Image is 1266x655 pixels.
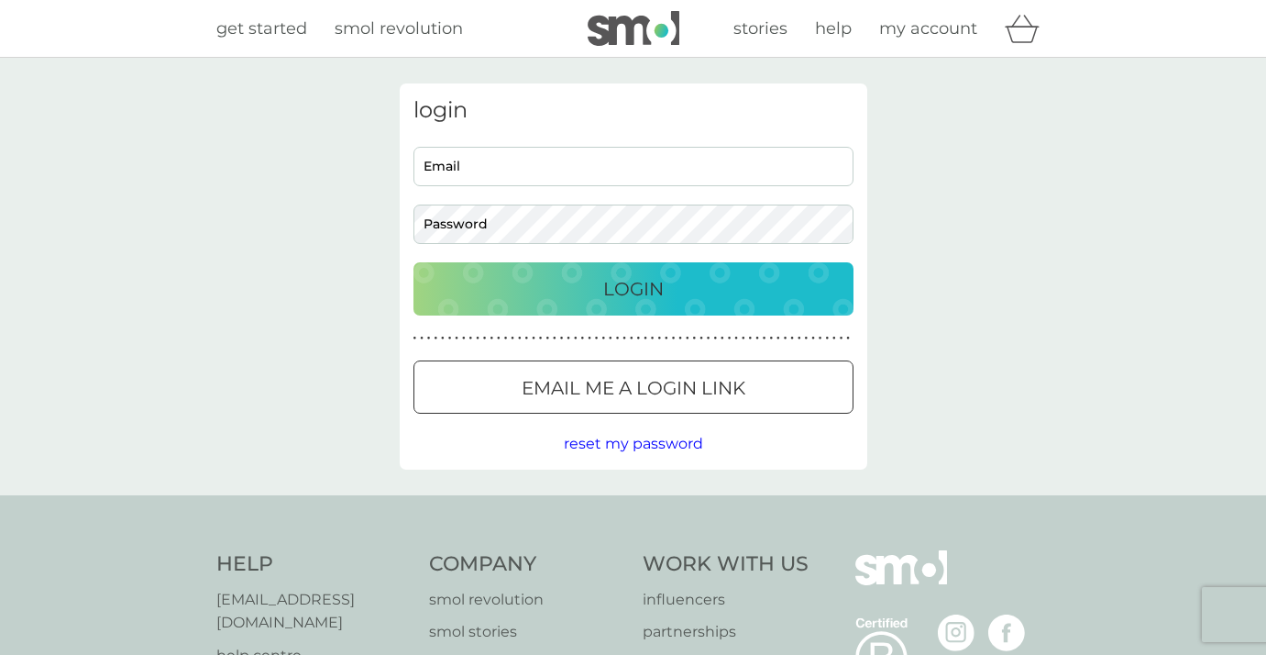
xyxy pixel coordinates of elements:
p: ● [728,334,732,343]
img: smol [855,550,947,613]
p: ● [616,334,620,343]
a: smol stories [429,620,624,644]
p: ● [672,334,676,343]
p: ● [832,334,836,343]
a: smol revolution [429,588,624,612]
p: ● [476,334,479,343]
p: ● [574,334,578,343]
p: ● [601,334,605,343]
p: ● [567,334,570,343]
span: help [815,18,852,39]
a: stories [733,16,787,42]
a: smol revolution [335,16,463,42]
p: ● [532,334,535,343]
img: smol [588,11,679,46]
p: ● [469,334,473,343]
a: influencers [643,588,809,612]
p: ● [784,334,787,343]
span: my account [879,18,977,39]
span: stories [733,18,787,39]
p: ● [545,334,549,343]
p: ● [462,334,466,343]
p: ● [483,334,487,343]
p: ● [581,334,585,343]
p: ● [511,334,514,343]
p: ● [769,334,773,343]
p: ● [420,334,424,343]
p: ● [805,334,809,343]
p: ● [518,334,522,343]
p: ● [846,334,850,343]
p: ● [665,334,668,343]
p: ● [637,334,641,343]
p: ● [790,334,794,343]
a: help [815,16,852,42]
p: ● [798,334,801,343]
p: ● [686,334,689,343]
p: ● [707,334,710,343]
h4: Company [429,550,624,579]
p: ● [755,334,759,343]
p: ● [721,334,724,343]
p: ● [699,334,703,343]
img: visit the smol Instagram page [938,615,974,651]
span: smol revolution [335,18,463,39]
p: Email me a login link [522,373,745,403]
a: partnerships [643,620,809,644]
button: Email me a login link [413,361,853,414]
p: ● [441,334,445,343]
p: ● [560,334,564,343]
span: get started [216,18,307,39]
a: [EMAIL_ADDRESS][DOMAIN_NAME] [216,588,412,635]
p: ● [776,334,780,343]
p: ● [811,334,815,343]
p: ● [497,334,501,343]
p: ● [651,334,655,343]
p: ● [448,334,452,343]
p: ● [525,334,529,343]
p: ● [622,334,626,343]
p: ● [588,334,591,343]
span: reset my password [564,435,703,452]
h4: Help [216,550,412,579]
p: ● [678,334,682,343]
p: ● [539,334,543,343]
div: basket [1005,10,1051,47]
p: ● [504,334,508,343]
a: my account [879,16,977,42]
p: ● [657,334,661,343]
img: visit the smol Facebook page [988,615,1025,651]
p: ● [840,334,843,343]
p: ● [553,334,556,343]
p: ● [427,334,431,343]
p: ● [749,334,753,343]
p: ● [742,334,745,343]
button: Login [413,262,853,316]
p: ● [819,334,822,343]
p: ● [455,334,458,343]
p: ● [763,334,766,343]
p: ● [734,334,738,343]
p: ● [644,334,647,343]
p: ● [609,334,612,343]
h4: Work With Us [643,550,809,579]
p: Login [603,274,664,304]
p: ● [490,334,493,343]
p: ● [713,334,717,343]
p: ● [413,334,417,343]
h3: login [413,97,853,124]
p: ● [434,334,437,343]
a: get started [216,16,307,42]
p: ● [595,334,599,343]
p: ● [825,334,829,343]
button: reset my password [564,432,703,456]
p: ● [630,334,633,343]
p: ● [693,334,697,343]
